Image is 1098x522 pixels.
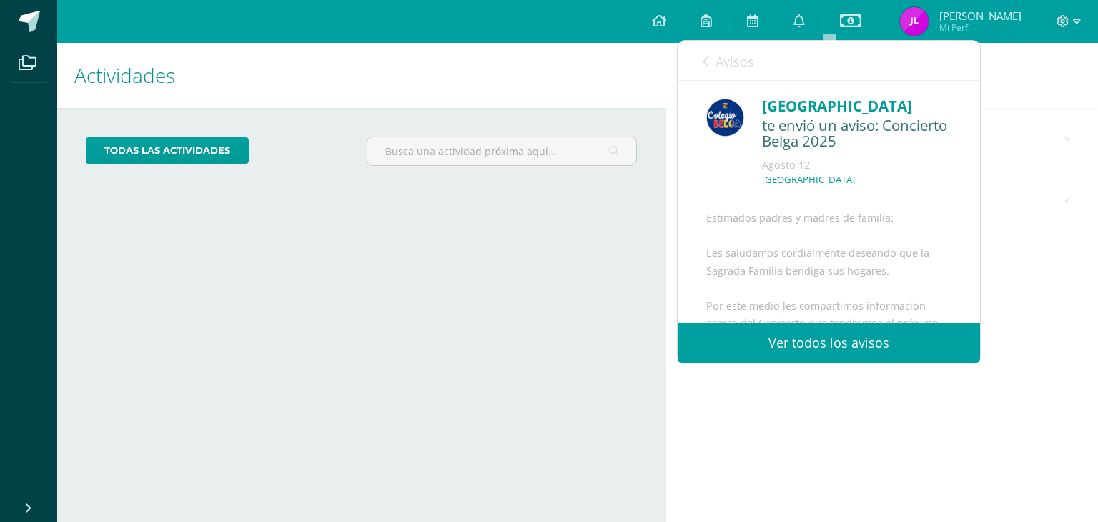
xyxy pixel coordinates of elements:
[762,174,855,186] p: [GEOGRAPHIC_DATA]
[939,21,1022,34] span: Mi Perfil
[86,137,249,164] a: todas las Actividades
[900,7,929,36] img: b9dbde11bdf1c77fac8a129bf5db37cc.png
[678,323,980,363] a: Ver todos los avisos
[367,137,635,165] input: Busca una actividad próxima aquí...
[74,43,648,108] h1: Actividades
[939,9,1022,23] span: [PERSON_NAME]
[706,99,744,137] img: 919ad801bb7643f6f997765cf4083301.png
[762,117,951,151] div: te envió un aviso: Concierto Belga 2025
[716,53,754,70] span: Avisos
[762,158,951,172] div: Agosto 12
[762,95,951,117] div: [GEOGRAPHIC_DATA]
